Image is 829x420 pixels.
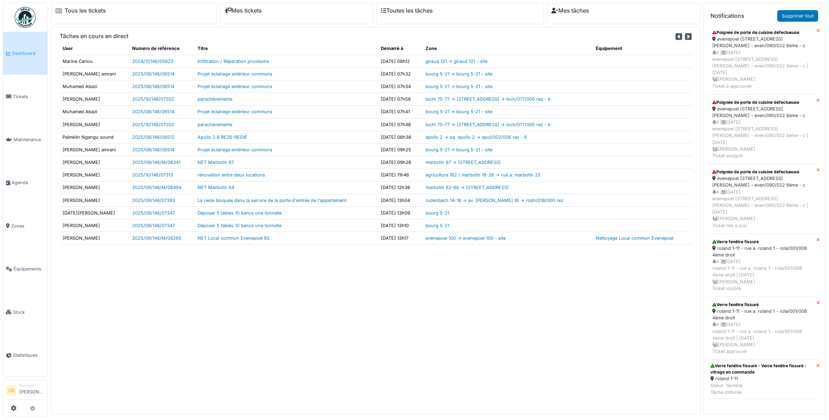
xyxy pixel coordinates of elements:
a: 2025/10/146/07313 [132,172,173,178]
a: 2025/09/146/07347 [132,223,175,228]
a: giraud 121 -> giraud 121 - site [426,59,487,64]
th: Zone [423,42,593,55]
a: Zones [3,204,47,247]
div: evenepoel [STREET_ADDRESS][PERSON_NAME] - even/090/022 6ème - c [712,175,812,188]
td: [DATE] 09h25 [378,143,423,156]
td: Muhamed Abazi [60,80,129,93]
a: Verre fenêtre fissuré roland 1-11 - rue a. roland 1 - rola/001/008 4ème droit 4 |[DATE]roland 1-1... [708,297,816,360]
a: rodenbach 14-18 -> av. [PERSON_NAME] 16 -> rodn/016/000 rez [426,198,563,203]
td: Marine Cariou [60,55,129,67]
a: 2025/08/146/06514 [132,109,174,114]
a: Maintenance [3,118,47,161]
a: Statistiques [3,334,47,377]
td: [DATE] 11h46 [378,169,423,181]
td: [DATE] 07h56 [378,93,423,106]
a: Projet éclairage extérieur communs [198,84,272,89]
a: locht 75-77 -> [STREET_ADDRESS] -> loch/077/005 rez - b [426,122,551,127]
td: [PERSON_NAME] [60,93,129,106]
a: parachèvements [198,122,233,127]
td: [DATE] 07h32 [378,67,423,80]
a: NET Local commun Evenepoel 92 [198,236,270,241]
a: 2025/08/146/06514 [132,71,174,77]
h6: Tâches en cours en direct [60,33,128,39]
td: [PERSON_NAME] [60,169,129,181]
div: Statut: Terminé Tâche clôturée [710,382,814,396]
div: Verre fenêtre fissuré [712,302,812,308]
td: Muhamed Abazi [60,106,129,118]
td: [DATE] 08h12 [378,55,423,67]
div: Verre fenêtre fissuré [712,239,812,245]
span: Stock [13,309,44,316]
td: [PERSON_NAME] [60,118,129,131]
a: Apollo 2.6 REZ6-REGIE [198,135,247,140]
a: La reste bloquée dans la serrure de la porte d'entrée de l'appartement [198,198,346,203]
a: 2025/09/146/07347 [132,210,175,216]
span: Agenda [12,179,44,186]
td: [DATE] 09h26 [378,156,423,169]
a: 2025/09/146/M/08341 [132,160,180,165]
a: Stock [3,290,47,333]
span: Équipements [14,266,44,272]
span: Statistiques [13,352,44,359]
a: 2024/11/146/05623 [132,59,173,64]
th: Démarré à [378,42,423,55]
a: 2025/08/146/06512 [132,135,174,140]
a: marbotin 62-66 -> [STREET_ADDRESS] [426,185,509,190]
a: Infiltration / Réparation provisoire [198,59,269,64]
div: roland 1-11 - rue a. roland 1 - rola/001/008 4ème droit [712,245,812,258]
a: bourg 5-21 -> bourg 5-21 - site [426,71,492,77]
span: Maintenance [14,136,44,143]
td: [PERSON_NAME] [60,181,129,194]
span: Tickets [13,93,44,100]
div: roland 1-11 - rue a. roland 1 - rola/001/008 4ème droit [712,308,812,321]
div: 4 | [DATE] evenepoel [STREET_ADDRESS][PERSON_NAME] - even/090/022 6ème - c | [DATE] [PERSON_NAME]... [712,189,812,229]
a: bourg 5-21 [426,223,449,228]
span: Zones [11,223,44,229]
td: [DATE] 13h04 [378,194,423,207]
div: 4 | [DATE] roland 1-11 - rue a. roland 1 - rola/001/008 4ème droit | [DATE] [PERSON_NAME] Ticket ... [712,321,812,355]
div: Poignée de porte de cuisine défectueuse [712,169,812,175]
a: Projet éclairage extérieur communs [198,109,272,114]
div: evenepoel [STREET_ADDRESS][PERSON_NAME] - even/090/022 6ème - c [712,36,812,49]
a: evenepoel 100 -> evenepoel 100 - site [426,236,506,241]
a: bourg 5-21 -> bourg 5-21 - site [426,147,492,152]
a: 2025/09/146/M/08265 [132,236,181,241]
a: Tickets [3,75,47,118]
a: CB Manager[PERSON_NAME] [6,383,44,400]
div: 4 | [DATE] evenepoel [STREET_ADDRESS][PERSON_NAME] - even/090/022 6ème - c | [DATE] [PERSON_NAME]... [712,119,812,159]
a: 2025/09/146/M/08494 [132,185,181,190]
div: roland 1-11 [710,375,814,382]
a: Projet éclairage extérieur communs [198,71,272,77]
a: bourg 5-21 [426,210,449,216]
div: Poignée de porte de cuisine défectueuse [712,29,812,36]
li: [PERSON_NAME] [19,383,44,398]
a: Nettoyage Local commun Evenepoel [596,236,673,241]
a: 2025/10/146/07202 [132,96,174,102]
a: Poignée de porte de cuisine défectueuse evenepoel [STREET_ADDRESS][PERSON_NAME] - even/090/022 6è... [708,164,816,234]
td: [DATE] 07h34 [378,80,423,93]
a: Toutes les tâches [381,7,433,14]
td: [DATE] 08h38 [378,131,423,143]
td: [PERSON_NAME] [60,232,129,245]
th: Équipement [593,42,692,55]
a: marbotin 67 -> [STREET_ADDRESS] [426,160,501,165]
div: Verre fenêtre fissuré - Verre fenêtre fissuré : vitrage en commande [710,402,814,414]
a: Verre fenêtre fissuré - Verre fenêtre fissuré : vitrage en commande roland 1-11 Statut: TerminéTâ... [708,360,816,399]
a: Déposer 5 tables 10 bancs une tonnelle [198,223,281,228]
td: [DATE] 13h17 [378,232,423,245]
a: Dashboard [3,32,47,75]
td: Paimklin Ngangu sound [60,131,129,143]
img: Badge_color-CXgf-gQk.svg [15,7,36,28]
a: apollo 2 -> sq. apollo 2 -> apol/002/006 rez - 6 [426,135,527,140]
a: Mes tâches [551,7,589,14]
td: [PERSON_NAME] [60,219,129,232]
a: bourg 5-21 -> bourg 5-21 - site [426,109,492,114]
td: [DATE] 13h09 [378,207,423,219]
a: Mes tickets [224,7,262,14]
div: Verre fenêtre fissuré - Verre fenêtre fissuré : vitrage en commande [710,363,814,375]
a: Verre fenêtre fissuré roland 1-11 - rue a. roland 1 - rola/001/008 4ème droit 4 |[DATE]roland 1-1... [708,234,816,297]
a: Agenda [3,161,47,204]
a: Équipements [3,247,47,290]
a: 2025/08/146/06514 [132,147,174,152]
div: 4 | [DATE] evenepoel [STREET_ADDRESS][PERSON_NAME] - even/090/022 6ème - c | [DATE] [PERSON_NAME]... [712,49,812,89]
